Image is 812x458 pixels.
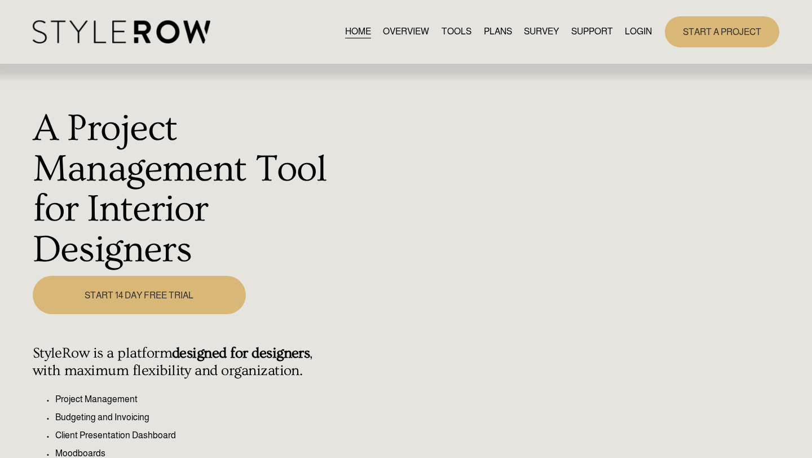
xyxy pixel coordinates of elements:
p: Budgeting and Invoicing [55,411,341,424]
p: Client Presentation Dashboard [55,429,341,442]
a: TOOLS [442,24,471,39]
a: OVERVIEW [383,24,429,39]
h1: A Project Management Tool for Interior Designers [33,108,341,270]
a: SURVEY [524,24,559,39]
img: StyleRow [33,20,210,43]
a: START A PROJECT [665,16,779,47]
a: START 14 DAY FREE TRIAL [33,276,246,314]
a: LOGIN [625,24,652,39]
a: folder dropdown [571,24,613,39]
a: PLANS [484,24,512,39]
span: SUPPORT [571,25,613,38]
a: HOME [345,24,371,39]
strong: designed for designers [172,345,310,362]
p: Project Management [55,393,341,406]
h4: StyleRow is a platform , with maximum flexibility and organization. [33,345,341,380]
